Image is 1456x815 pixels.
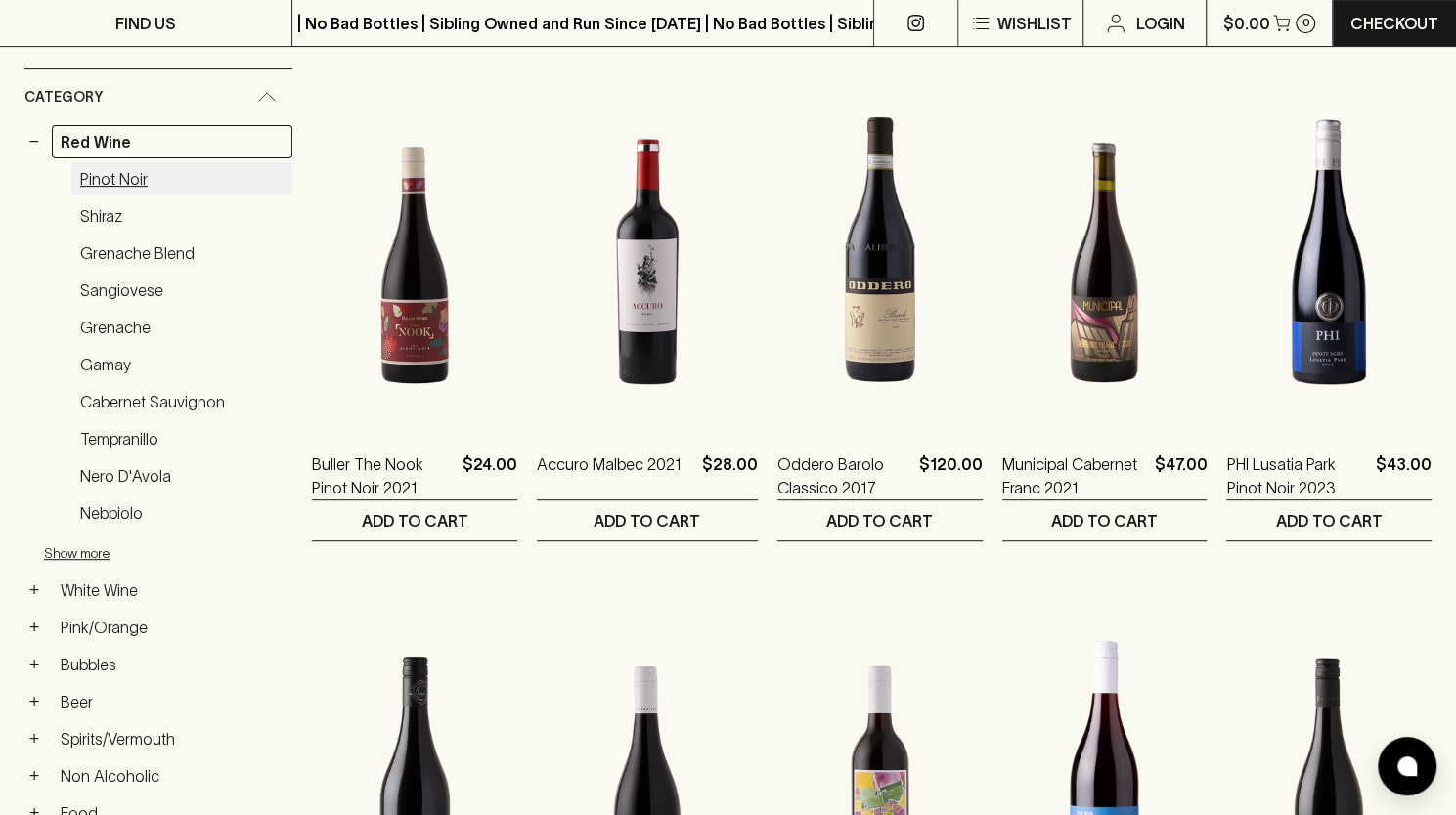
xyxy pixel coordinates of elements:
[71,385,292,418] a: Cabernet Sauvignon
[1226,452,1368,499] a: PHI Lusatia Park Pinot Noir 2023
[1135,12,1184,35] p: Login
[52,722,292,755] a: Spirits/Vermouth
[919,452,983,499] p: $120.00
[312,500,517,540] button: ADD TO CART
[1002,81,1208,423] img: Municipal Cabernet Franc 2021
[537,81,758,423] img: Accuro Malbec 2021
[702,452,758,499] p: $28.00
[71,348,292,381] a: Gamay
[594,509,700,533] p: ADD TO CART
[71,459,292,493] a: Nero d'Avola
[71,236,292,270] a: Grenache Blend
[24,618,44,637] button: +
[1376,452,1432,499] p: $43.00
[24,655,44,674] button: +
[1350,12,1438,35] p: Checkout
[1226,500,1432,540] button: ADD TO CART
[44,534,300,574] button: Show more
[996,12,1071,35] p: Wishlist
[312,452,455,499] a: Buller The Nook Pinot Noir 2021
[1002,500,1208,540] button: ADD TO CART
[777,452,911,499] a: Oddero Barolo Classico 2017
[463,452,517,499] p: $24.00
[71,199,292,233] a: Shiraz
[24,766,44,786] button: +
[777,81,983,423] img: Oddero Barolo Classico 2017
[71,274,292,307] a: Sangiovese
[1154,452,1207,499] p: $47.00
[1397,756,1417,776] img: bubble-icon
[52,685,292,718] a: Beer
[1302,18,1309,28] p: 0
[52,611,292,644] a: Pink/Orange
[52,574,292,607] a: White Wine
[826,509,933,533] p: ADD TO CART
[24,132,44,151] button: −
[361,509,467,533] p: ADD TO CART
[1226,81,1432,423] img: PHI Lusatia Park Pinot Noir 2023
[115,12,176,35] p: FIND US
[537,452,682,499] a: Accuro Malbec 2021
[24,729,44,749] button: +
[1276,509,1383,533] p: ADD TO CART
[71,422,292,455] a: Tempranillo
[1002,452,1147,499] a: Municipal Cabernet Franc 2021
[24,69,292,125] div: Category
[52,759,292,793] a: Non Alcoholic
[24,85,103,109] span: Category
[24,692,44,711] button: +
[71,162,292,195] a: Pinot Noir
[1051,509,1158,533] p: ADD TO CART
[52,648,292,681] a: Bubbles
[537,500,758,540] button: ADD TO CART
[52,125,292,158] a: Red Wine
[71,311,292,344] a: Grenache
[71,496,292,530] a: Nebbiolo
[24,580,44,600] button: +
[1222,12,1269,35] p: $0.00
[312,81,517,423] img: Buller The Nook Pinot Noir 2021
[777,500,983,540] button: ADD TO CART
